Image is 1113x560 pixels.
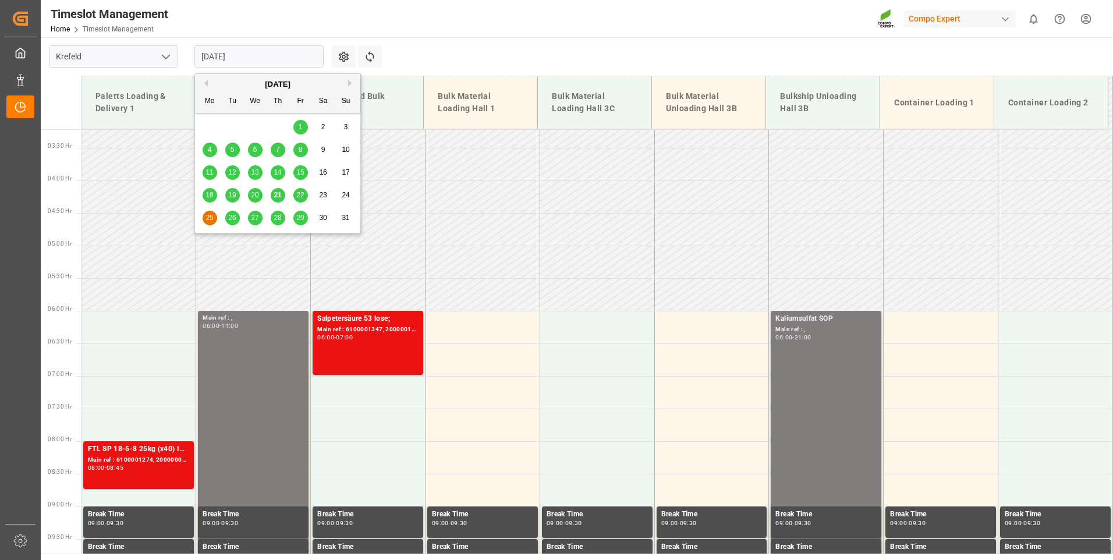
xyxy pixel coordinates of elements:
div: Break Time [775,509,877,520]
div: 06:00 [203,323,219,328]
span: 24 [342,191,349,199]
div: 10:00 [107,553,123,558]
div: - [563,553,565,558]
div: Break Time [890,541,991,553]
div: Break Time [317,541,419,553]
div: Main ref : , [203,313,304,323]
div: Timeslot Management [51,5,168,23]
div: - [1022,553,1023,558]
span: 18 [205,191,213,199]
span: 26 [228,214,236,222]
span: 09:00 Hr [48,501,72,508]
div: 09:30 [336,520,353,526]
div: Choose Thursday, August 21st, 2025 [271,188,285,203]
div: - [678,553,679,558]
div: 10:00 [221,553,238,558]
div: - [105,553,107,558]
span: 12 [228,168,236,176]
div: Main ref : , [775,325,877,335]
div: 10:00 [451,553,467,558]
span: 5 [231,146,235,154]
div: Choose Saturday, August 9th, 2025 [316,143,331,157]
div: Kaliumsulfat SOP [775,313,877,325]
span: 06:30 Hr [48,338,72,345]
div: 09:30 [88,553,105,558]
div: Break Time [890,509,991,520]
div: Break Time [203,509,304,520]
div: 10:00 [565,553,582,558]
span: 29 [296,214,304,222]
div: Choose Monday, August 18th, 2025 [203,188,217,203]
div: Bulk Material Loading Hall 3C [547,86,642,119]
div: Break Time [1005,541,1106,553]
div: Break Time [775,541,877,553]
div: 21:00 [795,335,811,340]
div: 09:30 [680,520,697,526]
span: 10 [342,146,349,154]
div: 09:00 [203,520,219,526]
div: 06:00 [775,335,792,340]
button: Help Center [1047,6,1073,32]
div: Choose Sunday, August 10th, 2025 [339,143,353,157]
div: - [678,520,679,526]
div: Th [271,94,285,109]
span: 9 [321,146,325,154]
div: Container Loading 2 [1004,92,1098,114]
div: Choose Wednesday, August 13th, 2025 [248,165,263,180]
div: Paletts Loading & Delivery 1 [91,86,186,119]
div: Su [339,94,353,109]
div: Break Time [432,541,533,553]
button: show 0 new notifications [1020,6,1047,32]
a: Home [51,25,70,33]
div: - [792,520,794,526]
div: 09:30 [107,520,123,526]
div: Choose Friday, August 29th, 2025 [293,211,308,225]
span: 15 [296,168,304,176]
div: Choose Wednesday, August 6th, 2025 [248,143,263,157]
span: 22 [296,191,304,199]
span: 27 [251,214,258,222]
div: Choose Tuesday, August 5th, 2025 [225,143,240,157]
div: - [1022,520,1023,526]
span: 16 [319,168,327,176]
div: Choose Friday, August 15th, 2025 [293,165,308,180]
div: - [105,465,107,470]
div: - [792,335,794,340]
div: 10:00 [795,553,811,558]
span: 31 [342,214,349,222]
div: 09:00 [1005,520,1022,526]
div: FTL SP 18-5-8 25kg (x40) INT;TPL Natura N 8-2-2 25kg (x40) NEU,IT;SUPER FLO T Turf BS 20kg (x50) ... [88,444,189,455]
div: Choose Friday, August 22nd, 2025 [293,188,308,203]
div: Bulkship Unloading Hall 3B [775,86,870,119]
div: 09:30 [547,553,563,558]
div: Choose Wednesday, August 20th, 2025 [248,188,263,203]
div: 09:00 [775,520,792,526]
div: Choose Thursday, August 28th, 2025 [271,211,285,225]
span: 21 [274,191,281,199]
span: 19 [228,191,236,199]
div: Main ref : 6100001274, 2000000935; [88,455,189,465]
img: Screenshot%202023-09-29%20at%2010.02.21.png_1712312052.png [877,9,896,29]
div: 06:00 [317,335,334,340]
div: Break Time [88,541,189,553]
div: 10:00 [1023,553,1040,558]
div: Choose Sunday, August 24th, 2025 [339,188,353,203]
span: 05:30 Hr [48,273,72,279]
span: 17 [342,168,349,176]
div: 09:00 [432,520,449,526]
div: 09:30 [909,520,926,526]
div: - [907,520,909,526]
div: 10:00 [680,553,697,558]
div: 11:00 [221,323,238,328]
div: 09:00 [317,520,334,526]
span: 07:00 Hr [48,371,72,377]
div: 08:00 [88,465,105,470]
div: Choose Monday, August 4th, 2025 [203,143,217,157]
div: Choose Sunday, August 31st, 2025 [339,211,353,225]
div: 09:30 [890,553,907,558]
div: 09:30 [203,553,219,558]
div: Bulk Material Unloading Hall 3B [661,86,756,119]
div: [DATE] [195,79,360,90]
span: 4 [208,146,212,154]
div: 09:30 [795,520,811,526]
